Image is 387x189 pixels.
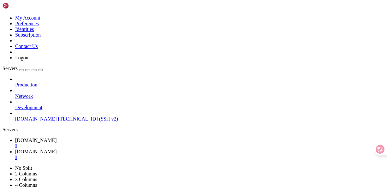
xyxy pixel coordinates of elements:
a: Network [15,93,384,99]
a: colourarte.com [15,149,384,160]
li: Network [15,88,384,99]
a: 4 Columns [15,182,37,188]
span: [DOMAIN_NAME] [15,149,57,154]
a:  [15,155,384,160]
img: Shellngn [3,3,39,9]
a: Production [15,82,384,88]
a: Servers [3,66,43,71]
a: Preferences [15,21,39,26]
div: (23, 11) [64,62,66,67]
li: Development [15,99,384,110]
span: Servers [3,66,18,71]
a: Contact Us [15,44,38,49]
a: colourarte.com [15,138,384,149]
span: [TECHNICAL_ID] (SSH v2) [58,116,118,121]
a: [DOMAIN_NAME] [TECHNICAL_ID] (SSH v2) [15,116,384,122]
a:  [15,143,384,149]
span: [DOMAIN_NAME] [15,138,57,143]
x-row: This server is powered by Plesk. [3,35,305,40]
span: Production [15,82,37,87]
x-row: There were 17 failed login attempts since the last successful login. [3,19,305,24]
span: Development [15,105,42,110]
x-row: -- End of keyboard-interactive prompts from server --------------------------- [3,8,305,13]
span: [DOMAIN_NAME] [15,116,57,121]
a: Identities [15,27,34,32]
x-row: Use the 'plesk' command to manage the server. Run 'plesk help' for more info. [3,51,305,56]
x-row: Last login: [DATE] from [DOMAIN_NAME] [3,24,305,29]
a: No Split [15,165,32,171]
li: [DOMAIN_NAME] [TECHNICAL_ID] (SSH v2) [15,110,384,122]
x-row: Last failed login: [DATE] from [TECHNICAL_ID] on ssh:notty [3,13,305,19]
a: My Account [15,15,40,21]
x-row: Run the 'plesk login' command and log in by browsing either of the links received in the output. [3,45,305,51]
div: Servers [3,127,384,133]
x-row: -- Keyboard-interactive authentication prompts from server: ------------------ [3,3,305,8]
x-row: [root@hopeful-benz ~]# [3,62,305,67]
a: Development [15,105,384,110]
a: Logout [15,55,30,60]
li: Production [15,76,384,88]
a: 2 Columns [15,171,37,176]
span: Network [15,93,33,99]
a: 3 Columns [15,177,37,182]
a: Subscription [15,32,41,38]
